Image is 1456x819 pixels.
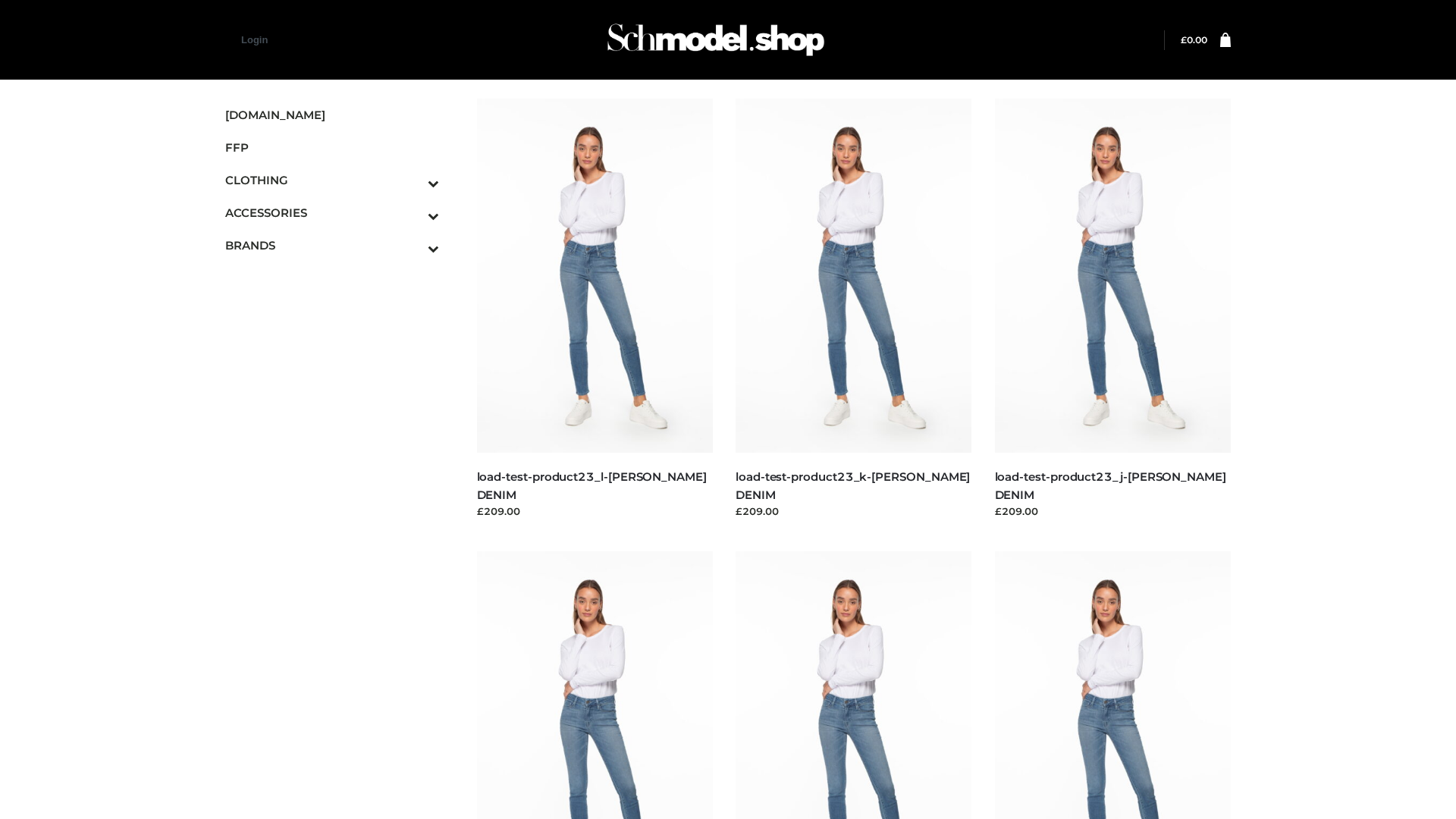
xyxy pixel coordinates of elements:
span: ACCESSORIES [225,204,439,221]
button: Toggle Submenu [386,229,439,262]
a: £0.00 [1181,34,1207,45]
span: £ [1181,34,1187,45]
a: ACCESSORIESToggle Submenu [225,196,439,229]
button: Toggle Submenu [386,164,439,196]
a: load-test-product23_j-[PERSON_NAME] DENIM [995,469,1226,501]
a: Login [241,34,268,45]
button: Toggle Submenu [386,196,439,229]
img: Schmodel Admin 964 [602,10,830,70]
a: [DOMAIN_NAME] [225,99,439,131]
div: £209.00 [477,504,714,519]
div: £209.00 [995,504,1232,519]
a: load-test-product23_l-[PERSON_NAME] DENIM [477,469,707,501]
a: FFP [225,131,439,164]
div: £209.00 [736,504,972,519]
a: load-test-product23_k-[PERSON_NAME] DENIM [736,469,970,501]
span: CLOTHING [225,171,439,189]
a: BRANDSToggle Submenu [225,229,439,262]
a: CLOTHINGToggle Submenu [225,164,439,196]
span: FFP [225,139,439,156]
bdi: 0.00 [1181,34,1207,45]
span: [DOMAIN_NAME] [225,106,439,124]
span: BRANDS [225,237,439,254]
